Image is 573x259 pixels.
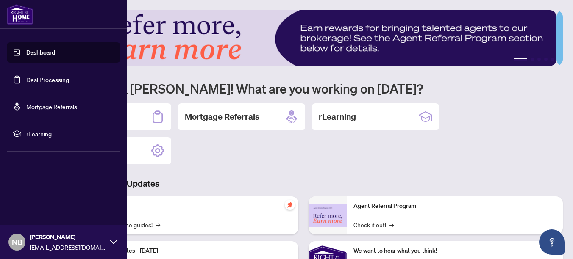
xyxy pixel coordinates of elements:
span: → [156,220,160,229]
a: Dashboard [26,49,55,56]
span: NB [12,236,22,248]
a: Check it out!→ [353,220,394,229]
img: Agent Referral Program [309,204,347,227]
p: Platform Updates - [DATE] [89,246,292,256]
a: Deal Processing [26,76,69,83]
span: rLearning [26,129,114,138]
h3: Brokerage & Industry Updates [44,178,563,190]
a: Mortgage Referrals [26,103,77,110]
button: 4 [544,58,548,61]
p: Agent Referral Program [353,201,556,211]
span: pushpin [285,200,295,210]
h2: Mortgage Referrals [185,111,259,123]
button: 5 [551,58,554,61]
button: 3 [537,58,541,61]
span: [EMAIL_ADDRESS][DOMAIN_NAME] [30,242,106,252]
img: Slide 0 [44,10,556,66]
p: Self-Help [89,201,292,211]
button: 2 [531,58,534,61]
span: → [389,220,394,229]
img: logo [7,4,33,25]
h2: rLearning [319,111,356,123]
h1: Welcome back [PERSON_NAME]! What are you working on [DATE]? [44,80,563,96]
button: Open asap [539,229,565,255]
button: 1 [514,58,527,61]
p: We want to hear what you think! [353,246,556,256]
span: [PERSON_NAME] [30,232,106,242]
